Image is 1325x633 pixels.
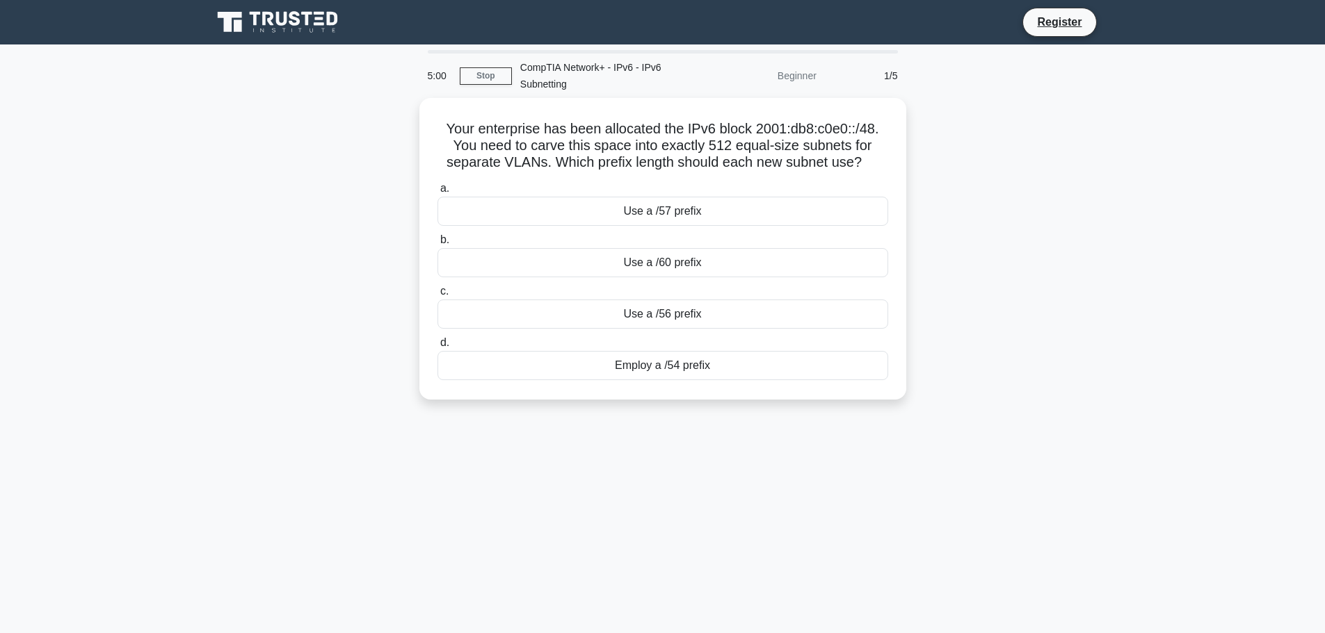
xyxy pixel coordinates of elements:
[512,54,703,98] div: CompTIA Network+ - IPv6 - IPv6 Subnetting
[419,62,460,90] div: 5:00
[437,197,888,226] div: Use a /57 prefix
[440,285,449,297] span: c.
[437,351,888,380] div: Employ a /54 prefix
[440,233,449,245] span: b.
[460,67,512,85] a: Stop
[825,62,906,90] div: 1/5
[440,336,449,348] span: d.
[437,248,888,277] div: Use a /60 prefix
[703,62,825,90] div: Beginner
[440,182,449,194] span: a.
[436,120,890,172] h5: Your enterprise has been allocated the IPv6 block 2001:db8:c0e0::/48. You need to carve this spac...
[437,299,888,329] div: Use a /56 prefix
[1029,13,1090,31] a: Register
